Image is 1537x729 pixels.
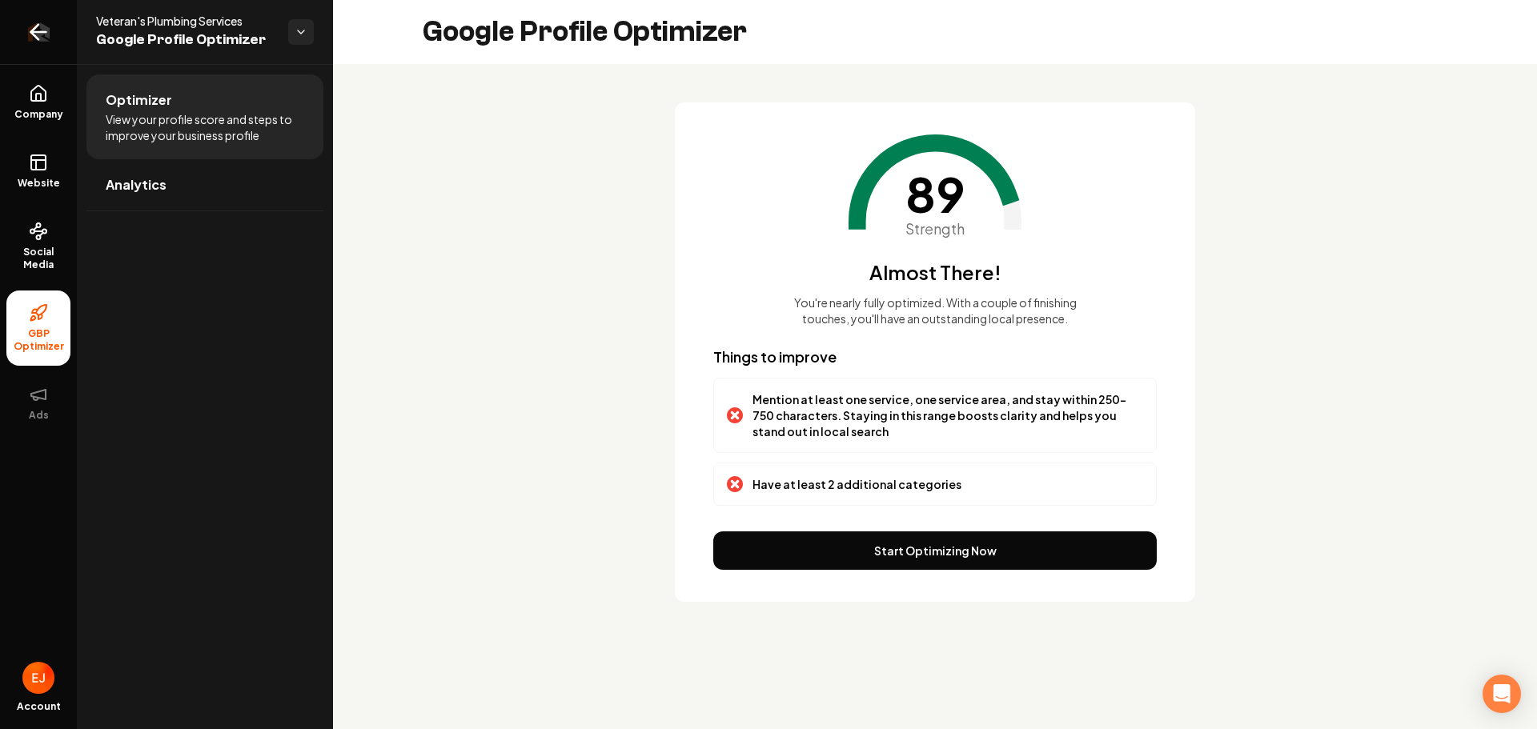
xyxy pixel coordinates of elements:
h2: Google Profile Optimizer [423,16,747,48]
button: Ads [6,372,70,435]
span: Things to improve [713,347,837,366]
span: Company [8,108,70,121]
button: Open user button [22,662,54,694]
a: Website [6,140,70,202]
span: Ads [22,409,55,422]
p: Have at least 2 additional categories [752,476,961,492]
img: Eduard Joers [22,662,54,694]
span: Strength [905,218,965,240]
span: Social Media [6,246,70,271]
span: Optimizer [106,90,172,110]
a: Analytics [86,159,323,210]
span: GBP Optimizer [6,327,70,353]
span: Analytics [106,175,167,194]
span: 89 [905,170,965,218]
div: Open Intercom Messenger [1483,675,1521,713]
button: Start Optimizing Now [713,531,1157,570]
span: Account [17,700,61,713]
p: Mention at least one service, one service area, and stay within 250-750 characters. Staying in th... [752,391,1143,439]
p: You're nearly fully optimized. With a couple of finishing touches, you'll have an outstanding loc... [781,294,1089,326]
span: View your profile score and steps to improve your business profile [106,111,304,143]
span: Google Profile Optimizer [96,29,275,51]
span: Veteran's Plumbing Services [96,13,275,29]
span: Website [11,177,66,190]
a: Company [6,71,70,134]
a: Social Media [6,209,70,284]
